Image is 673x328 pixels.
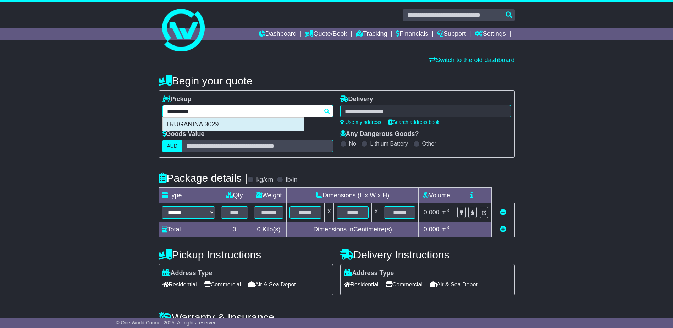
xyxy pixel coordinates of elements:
span: 0.000 [424,209,440,216]
h4: Package details | [159,172,248,184]
td: Total [159,222,218,237]
label: kg/cm [256,176,273,184]
label: Goods Value [162,130,205,138]
h4: Delivery Instructions [340,249,515,261]
h4: Begin your quote [159,75,515,87]
label: Lithium Battery [370,140,408,147]
a: Tracking [356,28,387,40]
label: Pickup [162,95,192,103]
td: Dimensions (L x W x H) [287,188,419,203]
label: Any Dangerous Goods? [340,130,419,138]
span: m [441,226,449,233]
span: Air & Sea Depot [430,279,478,290]
label: No [349,140,356,147]
a: Settings [475,28,506,40]
span: Residential [162,279,197,290]
span: Residential [344,279,379,290]
a: Dashboard [259,28,297,40]
a: Support [437,28,466,40]
label: Address Type [344,269,394,277]
span: Commercial [204,279,241,290]
h4: Warranty & Insurance [159,311,515,323]
label: Delivery [340,95,373,103]
span: © One World Courier 2025. All rights reserved. [116,320,218,326]
td: x [325,203,334,222]
a: Use my address [340,119,381,125]
a: Switch to the old dashboard [429,56,514,64]
span: 0 [257,226,260,233]
td: Dimensions in Centimetre(s) [287,222,419,237]
td: Type [159,188,218,203]
td: x [371,203,381,222]
a: Search address book [388,119,440,125]
td: Volume [419,188,454,203]
td: Kilo(s) [251,222,287,237]
span: 0.000 [424,226,440,233]
label: AUD [162,140,182,152]
label: lb/in [286,176,297,184]
typeahead: Please provide city [162,105,333,117]
h4: Pickup Instructions [159,249,333,261]
a: Remove this item [500,209,506,216]
sup: 3 [447,225,449,230]
a: Quote/Book [305,28,347,40]
td: Qty [218,188,251,203]
sup: 3 [447,208,449,213]
td: Weight [251,188,287,203]
td: 0 [218,222,251,237]
div: TRUGANINA 3029 [163,118,304,131]
label: Other [422,140,436,147]
a: Add new item [500,226,506,233]
span: Commercial [386,279,423,290]
span: m [441,209,449,216]
a: Financials [396,28,428,40]
span: Air & Sea Depot [248,279,296,290]
label: Address Type [162,269,213,277]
